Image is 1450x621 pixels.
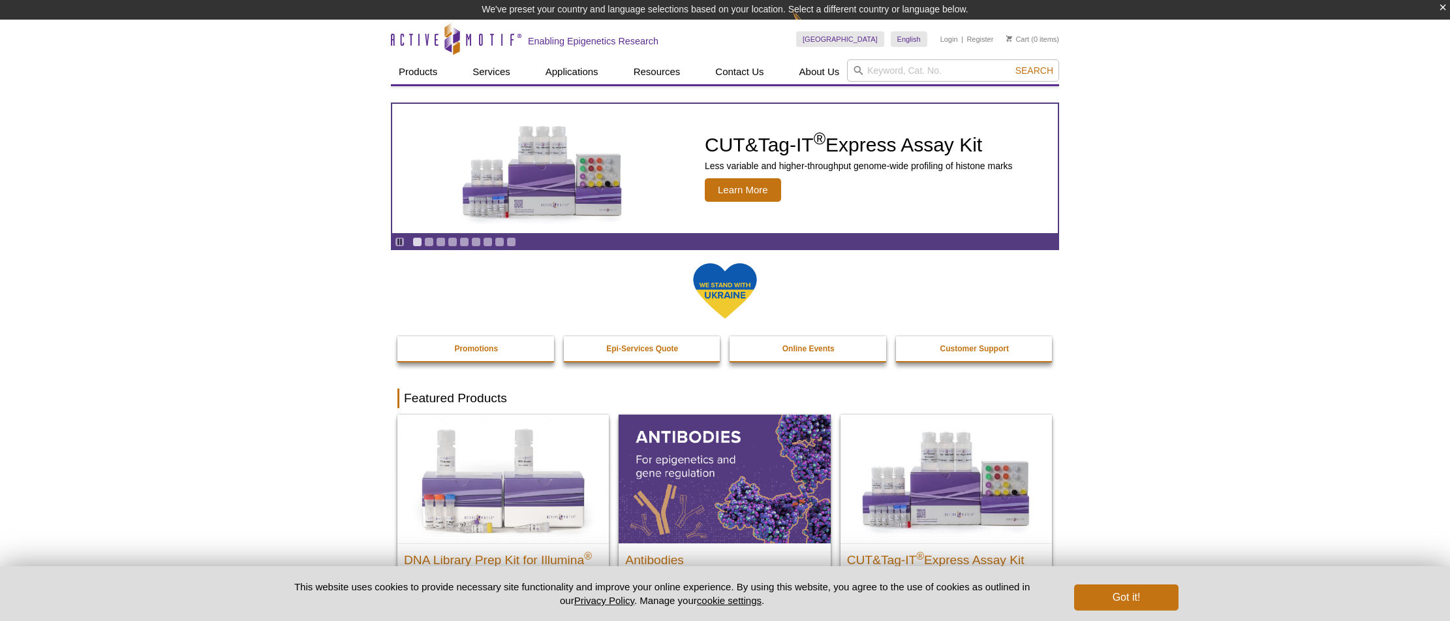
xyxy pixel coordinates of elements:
a: All Antibodies Antibodies Application-tested antibodies for ChIP, CUT&Tag, and CUT&RUN. [619,415,830,613]
a: Go to slide 8 [495,237,504,247]
a: Go to slide 7 [483,237,493,247]
a: Login [940,35,958,44]
button: Got it! [1074,584,1179,611]
a: Promotions [397,336,555,361]
strong: Online Events [782,344,835,353]
h2: CUT&Tag-IT Express Assay Kit [847,547,1045,567]
a: Go to slide 6 [471,237,481,247]
img: Your Cart [1006,35,1012,42]
sup: ® [814,129,825,148]
button: cookie settings [697,595,762,606]
a: Cart [1006,35,1029,44]
strong: Promotions [454,344,498,353]
img: DNA Library Prep Kit for Illumina [397,415,609,543]
a: Customer Support [896,336,1054,361]
h2: Antibodies [625,547,824,567]
a: Go to slide 3 [436,237,446,247]
h2: Enabling Epigenetics Research [528,35,658,47]
span: Learn More [705,178,781,202]
article: CUT&Tag-IT Express Assay Kit [392,104,1058,233]
a: CUT&Tag-IT® Express Assay Kit CUT&Tag-IT®Express Assay Kit Less variable and higher-throughput ge... [841,415,1052,613]
img: We Stand With Ukraine [692,262,758,320]
p: This website uses cookies to provide necessary site functionality and improve your online experie... [271,580,1053,607]
a: About Us [792,59,848,84]
strong: Customer Support [940,344,1009,353]
strong: Epi-Services Quote [606,344,678,353]
img: CUT&Tag-IT® Express Assay Kit [841,415,1052,543]
a: English [891,31,927,47]
h2: CUT&Tag-IT Express Assay Kit [705,135,1013,155]
a: Epi-Services Quote [564,336,722,361]
a: Register [966,35,993,44]
a: Resources [626,59,688,84]
sup: ® [916,550,924,561]
img: Change Here [792,10,827,40]
a: Privacy Policy [574,595,634,606]
a: Products [391,59,445,84]
img: CUT&Tag-IT Express Assay Kit [435,97,650,240]
li: (0 items) [1006,31,1059,47]
a: Online Events [730,336,887,361]
input: Keyword, Cat. No. [847,59,1059,82]
a: Contact Us [707,59,771,84]
a: CUT&Tag-IT Express Assay Kit CUT&Tag-IT®Express Assay Kit Less variable and higher-throughput gen... [392,104,1058,233]
sup: ® [584,550,592,561]
h2: Featured Products [397,389,1053,408]
p: Less variable and higher-throughput genome-wide profiling of histone marks [705,160,1013,172]
a: Services [465,59,518,84]
h2: DNA Library Prep Kit for Illumina [404,547,602,567]
a: Go to slide 5 [459,237,469,247]
a: [GEOGRAPHIC_DATA] [796,31,884,47]
a: Go to slide 4 [448,237,457,247]
a: Go to slide 2 [424,237,434,247]
span: Search [1015,65,1053,76]
a: Toggle autoplay [395,237,405,247]
button: Search [1011,65,1057,76]
a: Go to slide 9 [506,237,516,247]
a: Go to slide 1 [412,237,422,247]
a: Applications [538,59,606,84]
li: | [961,31,963,47]
img: All Antibodies [619,415,830,543]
